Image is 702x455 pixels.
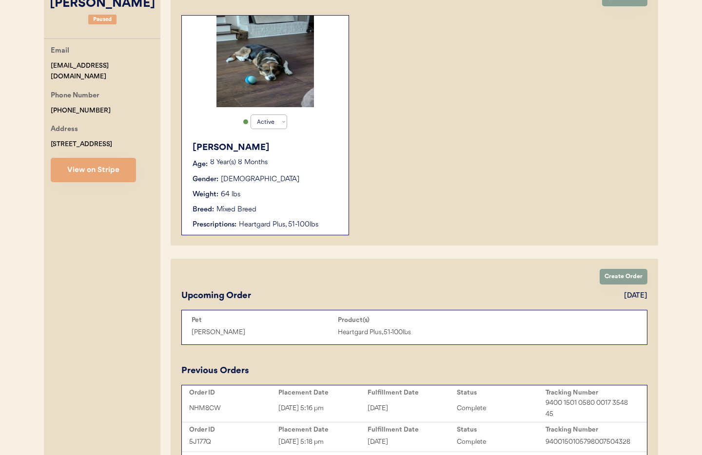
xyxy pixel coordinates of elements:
[278,389,368,397] div: Placement Date
[546,426,635,434] div: Tracking Number
[181,364,249,378] div: Previous Orders
[457,389,546,397] div: Status
[368,436,457,448] div: [DATE]
[193,205,214,215] div: Breed:
[189,403,278,414] div: NHM8CW
[546,389,635,397] div: Tracking Number
[189,426,278,434] div: Order ID
[368,426,457,434] div: Fulfillment Date
[546,436,635,448] div: 9400150105798007504328
[278,426,368,434] div: Placement Date
[193,174,218,185] div: Gender:
[51,158,136,182] button: View on Stripe
[51,45,69,57] div: Email
[193,220,236,230] div: Prescriptions:
[51,90,99,102] div: Phone Number
[193,159,208,170] div: Age:
[181,289,251,303] div: Upcoming Order
[193,190,218,200] div: Weight:
[278,403,368,414] div: [DATE] 5:16 pm
[239,220,339,230] div: Heartgard Plus, 51-100lbs
[221,190,240,200] div: 64 lbs
[457,426,546,434] div: Status
[457,403,546,414] div: Complete
[368,389,457,397] div: Fulfillment Date
[338,327,484,338] div: Heartgard Plus, 51-100lbs
[457,436,546,448] div: Complete
[189,436,278,448] div: 5J177Q
[338,316,484,324] div: Product(s)
[192,316,338,324] div: Pet
[600,269,647,284] button: Create Order
[624,291,647,301] div: [DATE]
[51,124,78,136] div: Address
[216,16,314,107] img: 1000013945.jpg
[192,327,338,338] div: [PERSON_NAME]
[51,60,160,83] div: [EMAIL_ADDRESS][DOMAIN_NAME]
[221,174,299,185] div: [DEMOGRAPHIC_DATA]
[216,205,256,215] div: Mixed Breed
[368,403,457,414] div: [DATE]
[51,139,112,150] div: [STREET_ADDRESS]
[546,398,635,420] div: 9400 1501 0580 0017 3548 45
[278,436,368,448] div: [DATE] 5:18 pm
[210,159,339,166] p: 8 Year(s) 8 Months
[193,141,339,154] div: [PERSON_NAME]
[189,389,278,397] div: Order ID
[51,105,111,116] div: [PHONE_NUMBER]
